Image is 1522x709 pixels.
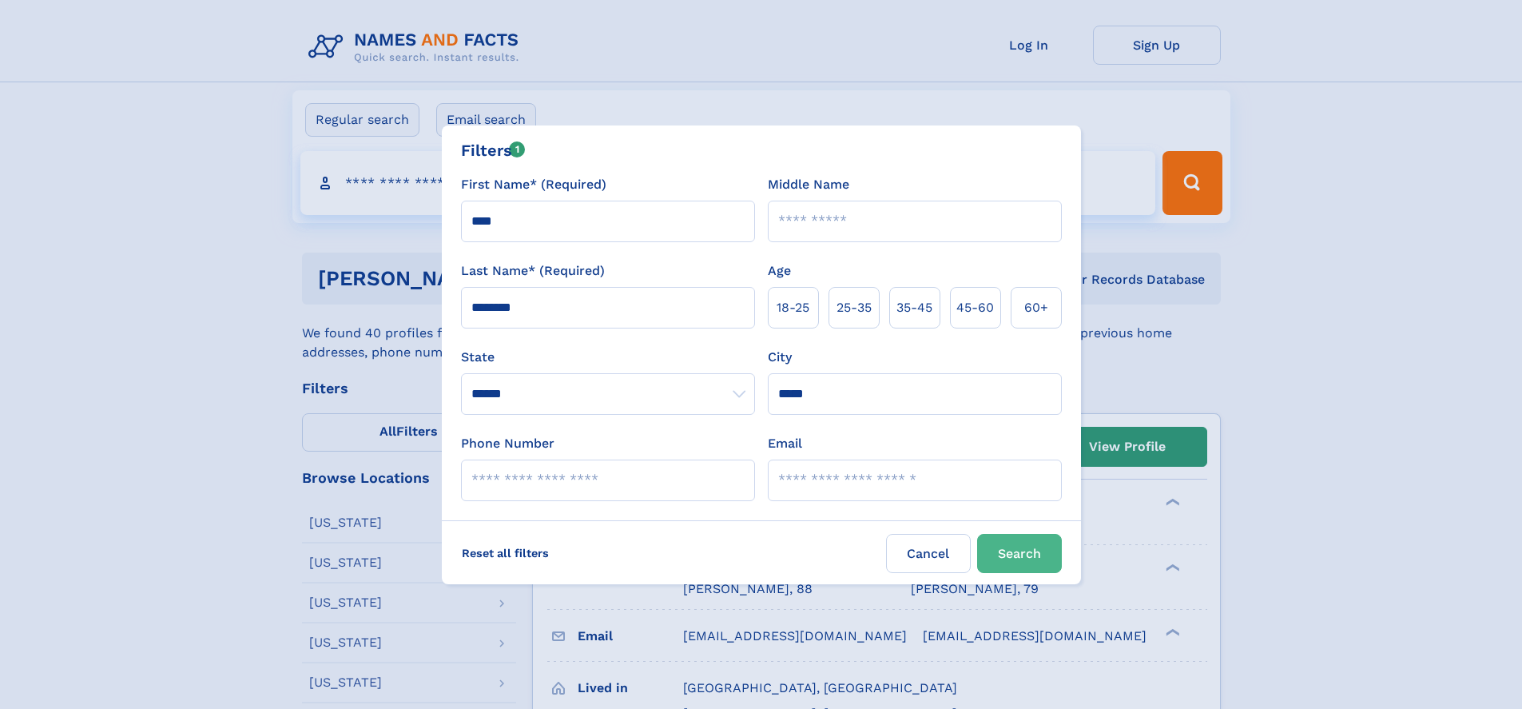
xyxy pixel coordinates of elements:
[461,175,606,194] label: First Name* (Required)
[461,261,605,281] label: Last Name* (Required)
[1024,298,1048,317] span: 60+
[461,434,554,453] label: Phone Number
[451,534,559,572] label: Reset all filters
[956,298,994,317] span: 45‑60
[768,261,791,281] label: Age
[768,348,792,367] label: City
[768,175,849,194] label: Middle Name
[896,298,932,317] span: 35‑45
[768,434,802,453] label: Email
[461,138,526,162] div: Filters
[886,534,971,573] label: Cancel
[777,298,809,317] span: 18‑25
[977,534,1062,573] button: Search
[461,348,755,367] label: State
[837,298,872,317] span: 25‑35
